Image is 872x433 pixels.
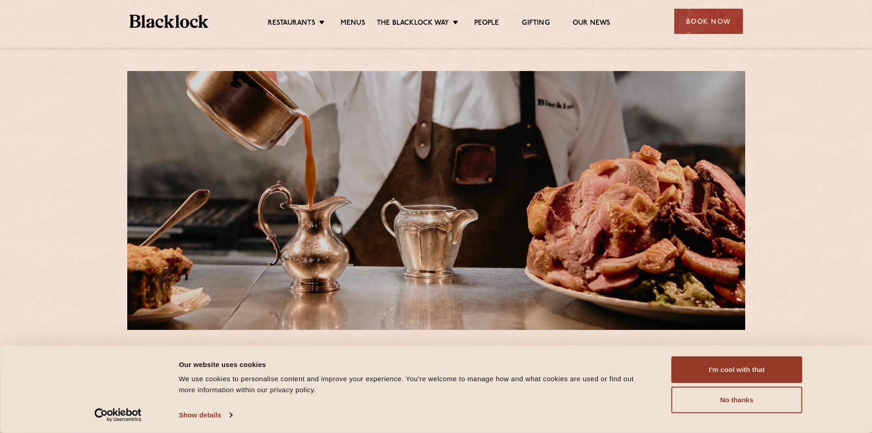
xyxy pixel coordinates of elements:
[674,9,743,34] div: Book Now
[377,19,449,29] a: The Blacklock Way
[474,19,499,29] a: People
[522,19,549,29] a: Gifting
[672,356,802,383] button: I'm cool with that
[179,359,651,370] div: Our website uses cookies
[179,408,232,422] a: Show details
[78,408,158,422] a: Usercentrics Cookiebot - opens in a new window
[341,19,365,29] a: Menus
[672,387,802,413] button: No thanks
[268,19,315,29] a: Restaurants
[130,15,209,28] img: BL_Textured_Logo-footer-cropped.svg
[179,373,651,395] div: We use cookies to personalise content and improve your experience. You're welcome to manage how a...
[573,19,611,29] a: Our News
